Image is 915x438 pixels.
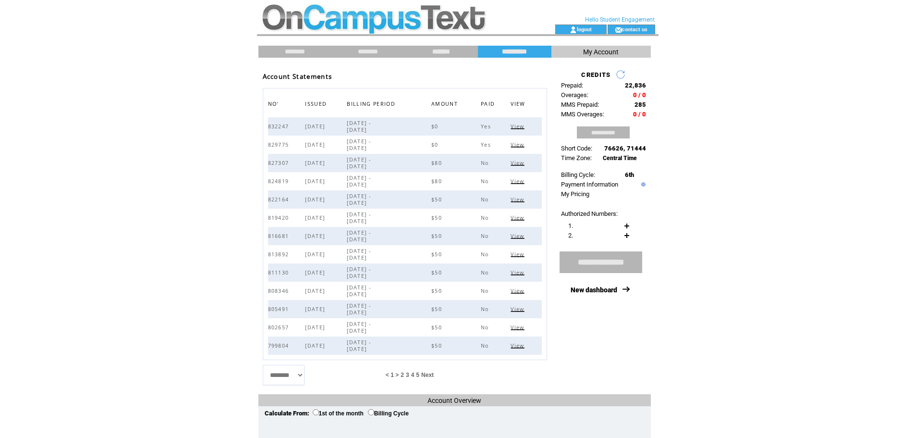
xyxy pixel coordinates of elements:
span: [DATE] - [DATE] [347,321,371,334]
span: Billing Cycle: [561,171,595,178]
span: 4 [411,372,415,378]
a: View [511,306,526,312]
span: [DATE] - [DATE] [347,284,371,298]
span: 819420 [268,214,292,221]
span: 805491 [268,306,292,313]
span: Overages: [561,91,588,99]
span: NO' [268,98,281,112]
span: [DATE] [305,342,327,349]
span: [DATE] - [DATE] [347,156,371,170]
span: No [481,178,491,185]
span: 2. [568,232,573,239]
span: No [481,233,491,239]
a: View [511,342,526,348]
span: [DATE] [305,269,327,276]
span: 829775 [268,141,292,148]
a: View [511,123,526,129]
span: [DATE] [305,123,327,130]
span: 0 / 0 [633,91,646,99]
a: View [511,178,526,184]
a: My Pricing [561,190,589,198]
span: [DATE] [305,196,327,203]
span: Account Overview [427,397,481,404]
img: account_icon.gif [570,26,577,34]
span: Click to view this bill [511,288,526,294]
span: $50 [431,269,444,276]
span: No [481,342,491,349]
span: 5 [416,372,419,378]
span: 1. [568,222,573,229]
a: View [511,288,526,293]
a: View [511,269,526,275]
span: [DATE] [305,306,327,313]
span: 802657 [268,324,292,331]
span: < 1 > [386,372,399,378]
span: [DATE] [305,324,327,331]
input: Billing Cycle [368,409,374,415]
span: No [481,306,491,313]
span: No [481,160,491,166]
a: View [511,160,526,165]
span: Click to view this bill [511,251,526,258]
span: Prepaid: [561,82,583,89]
span: 824819 [268,178,292,185]
span: Yes [481,123,493,130]
span: Click to view this bill [511,269,526,276]
span: $80 [431,178,444,185]
span: [DATE] - [DATE] [347,211,371,225]
span: BILLING PERIOD [347,98,398,112]
span: Click to view this bill [511,178,526,185]
label: Billing Cycle [368,410,409,417]
span: 0 / 0 [633,111,646,118]
span: AMOUNT [431,98,460,112]
a: Next [421,372,434,378]
span: [DATE] - [DATE] [347,120,371,133]
a: ISSUED [305,100,329,106]
input: 1st of the month [313,409,319,415]
span: 822164 [268,196,292,203]
span: 799804 [268,342,292,349]
span: Account Statements [263,72,332,81]
span: Click to view this bill [511,214,526,221]
span: My Account [583,48,619,56]
span: [DATE] [305,178,327,185]
span: Calculate From: [265,410,309,417]
a: logout [577,26,592,32]
span: [DATE] - [DATE] [347,248,371,261]
span: [DATE] - [DATE] [347,193,371,206]
a: 2 [401,372,404,378]
a: View [511,141,526,147]
span: Click to view this bill [511,342,526,349]
span: Hello Student Engagement [585,16,655,23]
img: contact_us_icon.gif [615,26,622,34]
span: [DATE] - [DATE] [347,229,371,243]
span: 22,836 [625,82,646,89]
a: View [511,251,526,257]
span: No [481,324,491,331]
a: View [511,214,526,220]
span: 813892 [268,251,292,258]
span: Time Zone: [561,154,592,162]
span: MMS Overages: [561,111,604,118]
a: New dashboard [571,286,617,294]
a: Payment Information [561,181,618,188]
a: View [511,233,526,238]
span: $50 [431,233,444,239]
span: [DATE] [305,214,327,221]
span: VIEW [511,98,527,112]
span: Click to view this bill [511,123,526,130]
span: 832247 [268,123,292,130]
span: CREDITS [581,71,610,78]
span: $50 [431,251,444,258]
span: $50 [431,324,444,331]
span: Click to view this bill [511,196,526,203]
span: $50 [431,342,444,349]
span: Click to view this bill [511,160,526,166]
span: 76626, 71444 [604,145,646,152]
span: 827307 [268,160,292,166]
span: 6th [625,171,634,178]
span: $0 [431,141,441,148]
span: Click to view this bill [511,306,526,313]
span: $50 [431,306,444,313]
